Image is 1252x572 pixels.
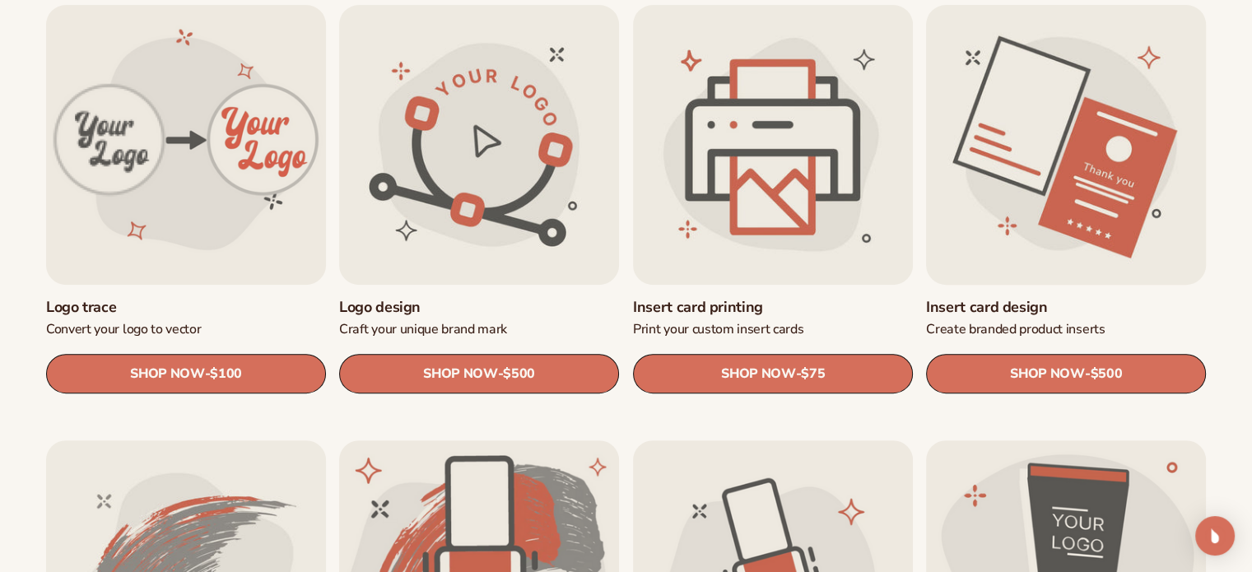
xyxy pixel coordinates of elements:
[210,367,242,383] span: $100
[130,366,204,382] span: SHOP NOW
[1195,516,1235,556] div: Open Intercom Messenger
[721,366,795,382] span: SHOP NOW
[46,298,326,317] a: Logo trace
[46,355,326,394] a: SHOP NOW- $100
[423,366,497,382] span: SHOP NOW
[339,355,619,394] a: SHOP NOW- $500
[633,355,913,394] a: SHOP NOW- $75
[339,298,619,317] a: Logo design
[633,298,913,317] a: Insert card printing
[1090,367,1122,383] span: $500
[1010,366,1084,382] span: SHOP NOW
[926,298,1206,317] a: Insert card design
[926,355,1206,394] a: SHOP NOW- $500
[504,367,536,383] span: $500
[801,367,825,383] span: $75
